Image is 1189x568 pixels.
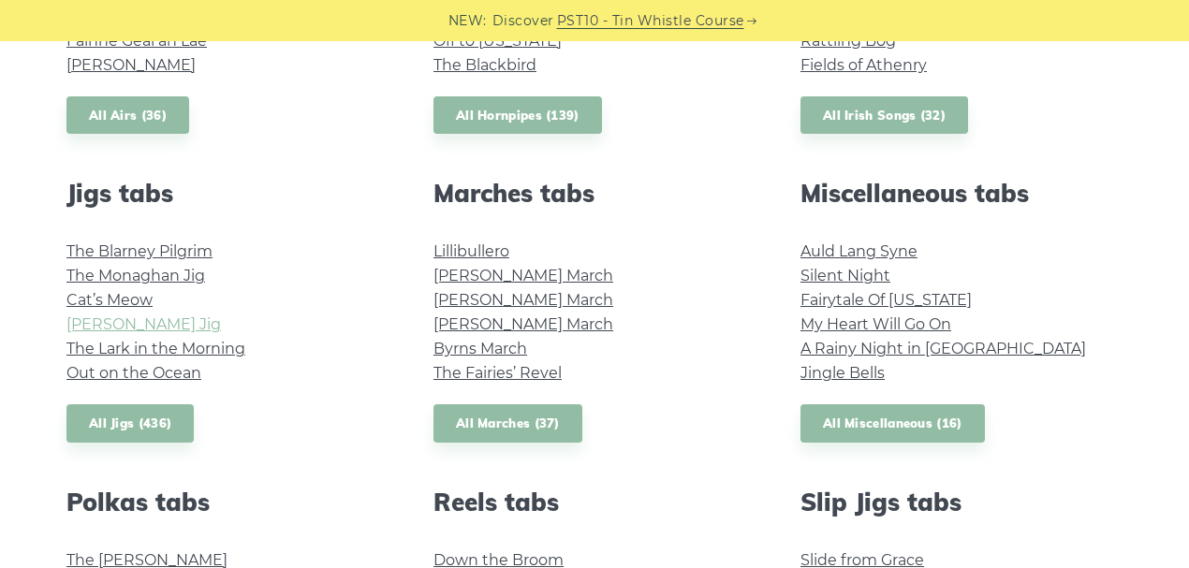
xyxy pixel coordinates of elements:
a: Fairytale Of [US_STATE] [800,291,972,309]
h2: Marches tabs [433,179,756,208]
a: All Airs (36) [66,96,189,135]
a: All Irish Songs (32) [800,96,968,135]
a: Off to [US_STATE] [433,32,562,50]
a: Jingle Bells [800,364,885,382]
a: The Blackbird [433,56,536,74]
a: The Lark in the Morning [66,340,245,357]
a: The Fairies’ Revel [433,364,562,382]
a: Auld Lang Syne [800,242,917,260]
a: All Marches (37) [433,404,582,443]
a: [PERSON_NAME] [66,56,196,74]
a: All Miscellaneous (16) [800,404,985,443]
a: My Heart Will Go On [800,315,951,333]
a: Out on the Ocean [66,364,201,382]
a: PST10 - Tin Whistle Course [557,10,744,32]
a: The Monaghan Jig [66,267,205,284]
h2: Miscellaneous tabs [800,179,1123,208]
h2: Slip Jigs tabs [800,488,1123,517]
span: NEW: [448,10,487,32]
a: Lillibullero [433,242,509,260]
h2: Reels tabs [433,488,756,517]
a: [PERSON_NAME] March [433,291,613,309]
a: Fields of Athenry [800,56,927,74]
a: The Blarney Pilgrim [66,242,213,260]
a: A Rainy Night in [GEOGRAPHIC_DATA] [800,340,1086,357]
a: Fáinne Geal an Lae [66,32,207,50]
span: Discover [492,10,554,32]
a: Byrns March [433,340,527,357]
a: Silent Night [800,267,890,284]
a: Rattling Bog [800,32,896,50]
a: All Hornpipes (139) [433,96,602,135]
a: [PERSON_NAME] Jig [66,315,221,333]
a: All Jigs (436) [66,404,194,443]
a: [PERSON_NAME] March [433,315,613,333]
a: [PERSON_NAME] March [433,267,613,284]
h2: Polkas tabs [66,488,389,517]
a: Cat’s Meow [66,291,153,309]
h2: Jigs tabs [66,179,389,208]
